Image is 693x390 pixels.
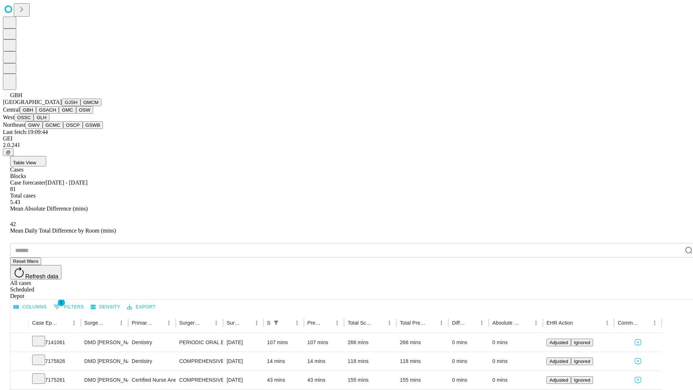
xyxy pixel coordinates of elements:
div: 266 mins [400,333,445,352]
span: 42 [10,221,16,227]
div: Difference [452,320,466,326]
span: Mean Absolute Difference (mins) [10,205,88,212]
button: Menu [116,318,126,328]
div: [DATE] [227,371,260,389]
button: Menu [69,318,79,328]
div: 118 mins [348,352,393,370]
button: Menu [531,318,541,328]
div: 0 mins [492,333,539,352]
div: Surgery Name [179,320,200,326]
button: Menu [292,318,302,328]
button: Expand [14,355,25,368]
div: Case Epic Id [32,320,58,326]
span: Adjusted [549,340,568,345]
button: Adjusted [546,339,571,346]
div: Comments [618,320,638,326]
button: Sort [154,318,164,328]
div: Surgeon Name [84,320,105,326]
button: Sort [426,318,436,328]
button: Sort [322,318,332,328]
button: Show filters [52,301,86,313]
div: 107 mins [267,333,300,352]
button: GLH [34,114,49,121]
span: Case forecaster [10,179,45,186]
div: PERIODIC ORAL EXAM [179,333,219,352]
span: Mean Daily Total Difference by Room (mins) [10,227,116,234]
button: Menu [436,318,446,328]
div: Surgery Date [227,320,241,326]
button: GSACH [36,106,59,114]
button: GCMC [43,121,63,129]
button: Menu [650,318,660,328]
button: OSCP [63,121,83,129]
div: 14 mins [308,352,341,370]
div: 14 mins [267,352,300,370]
button: Sort [574,318,584,328]
button: Sort [201,318,211,328]
div: [DATE] [227,352,260,370]
button: GJSH [62,99,80,106]
div: Dentistry [132,352,172,370]
button: Adjusted [546,376,571,384]
button: Sort [59,318,69,328]
div: 1 active filter [271,318,281,328]
button: Sort [640,318,650,328]
div: Absolute Difference [492,320,520,326]
button: GBH [20,106,36,114]
div: Total Scheduled Duration [348,320,374,326]
div: 107 mins [308,333,341,352]
button: Sort [106,318,116,328]
div: Scheduled In Room Duration [267,320,270,326]
span: Last fetch: 19:09:44 [3,129,48,135]
div: 155 mins [400,371,445,389]
button: Sort [241,318,252,328]
div: Certified Nurse Anesthetist [132,371,172,389]
span: GBH [10,92,22,98]
button: GMC [59,106,76,114]
div: 2.0.241 [3,142,690,148]
span: Reset filters [13,259,38,264]
div: GEI [3,135,690,142]
button: Show filters [271,318,281,328]
button: Menu [252,318,262,328]
div: 7175826 [32,352,77,370]
button: Refresh data [10,265,61,279]
span: [DATE] - [DATE] [45,179,87,186]
div: COMPREHENSIVE ORAL EXAM [179,371,219,389]
div: Predicted In Room Duration [308,320,322,326]
div: DMD [PERSON_NAME] R Dmd [84,352,125,370]
div: 0 mins [452,371,485,389]
div: 43 mins [267,371,300,389]
div: DMD [PERSON_NAME] R Dmd [84,333,125,352]
div: Primary Service [132,320,153,326]
button: Density [89,302,122,313]
button: Menu [332,318,342,328]
button: Menu [211,318,221,328]
span: Northeast [3,122,25,128]
button: Menu [384,318,395,328]
button: Sort [467,318,477,328]
button: Sort [521,318,531,328]
span: Refresh data [25,273,58,279]
button: Export [125,302,157,313]
span: @ [6,149,11,155]
button: Menu [164,318,174,328]
button: OSW [76,106,93,114]
div: 118 mins [400,352,445,370]
button: Menu [477,318,487,328]
button: Select columns [12,302,49,313]
button: Expand [14,374,25,387]
div: 266 mins [348,333,393,352]
span: 1 [58,299,65,306]
span: 81 [10,186,16,192]
div: 7141061 [32,333,77,352]
button: Expand [14,337,25,349]
div: EHR Action [546,320,573,326]
button: Ignored [571,339,593,346]
span: [GEOGRAPHIC_DATA] [3,99,62,105]
span: Central [3,107,20,113]
button: Ignored [571,357,593,365]
div: 7175261 [32,371,77,389]
button: Adjusted [546,357,571,365]
button: Sort [374,318,384,328]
